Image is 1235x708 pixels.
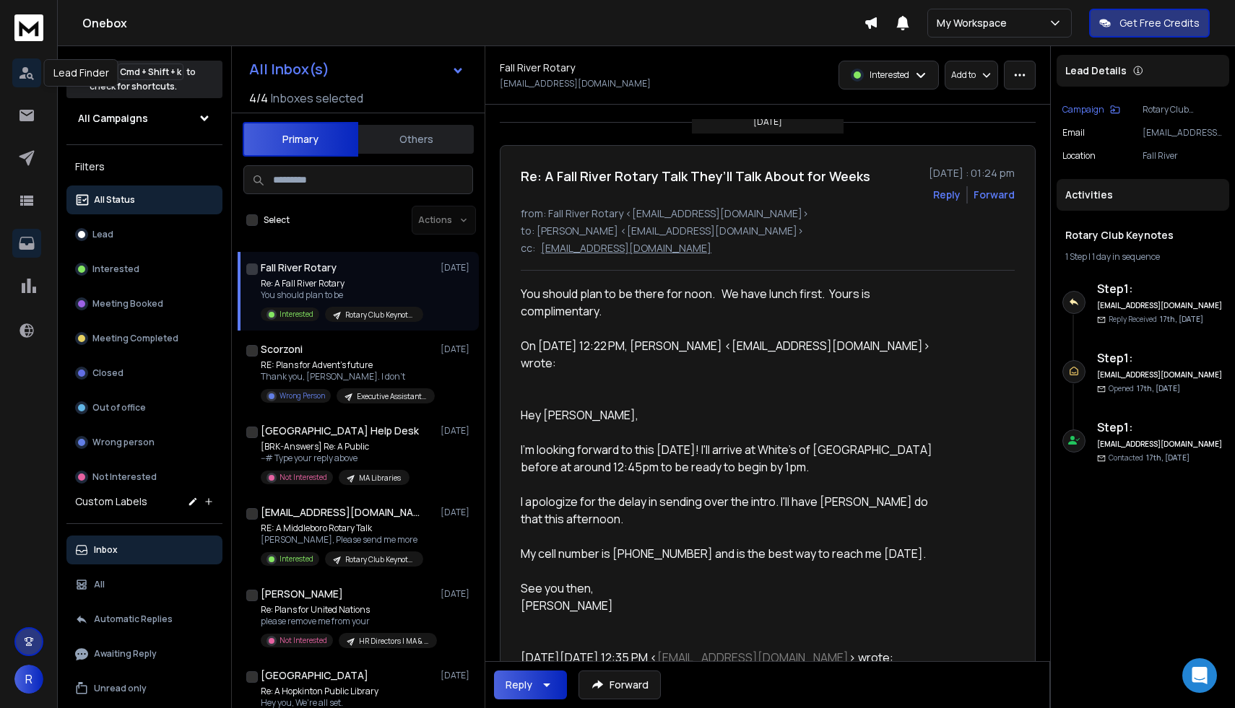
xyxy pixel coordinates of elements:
[1137,383,1180,393] span: 17th, [DATE]
[521,493,942,528] div: I apologize for the delay in sending over the intro. I'll have [PERSON_NAME] do that this afternoon.
[78,111,148,126] h1: All Campaigns
[521,406,942,424] div: Hey [PERSON_NAME],
[1160,314,1203,324] span: 17th, [DATE]
[521,166,870,186] h1: Re: A Fall River Rotary Talk They’ll Talk About for Weeks
[974,188,1015,202] div: Forward
[261,359,434,371] p: RE: Plans for Advent's future
[94,194,135,206] p: All Status
[92,263,139,275] p: Interested
[1109,453,1189,463] p: Contacted
[66,324,222,353] button: Meeting Completed
[1065,251,1221,263] div: |
[75,494,147,509] h3: Custom Labels
[92,471,157,483] p: Not Interested
[94,579,105,590] p: All
[870,69,909,81] p: Interested
[92,402,146,414] p: Out of office
[94,683,147,694] p: Unread only
[92,298,163,310] p: Meeting Booked
[66,536,222,564] button: Inbox
[82,14,864,32] h1: Onebox
[441,344,473,355] p: [DATE]
[279,635,327,646] p: Not Interested
[358,123,474,155] button: Others
[1062,127,1085,139] p: Email
[66,428,222,457] button: Wrong person
[359,636,428,647] p: HR Directors | MA & [GEOGRAPHIC_DATA] | 200-1000 employees
[238,55,476,84] button: All Inbox(s)
[1057,179,1229,211] div: Activities
[66,393,222,422] button: Out of office
[66,255,222,284] button: Interested
[1109,314,1203,325] p: Reply Received
[44,59,118,87] div: Lead Finder
[249,62,329,77] h1: All Inbox(s)
[1109,383,1180,394] p: Opened
[441,262,473,274] p: [DATE]
[261,278,423,289] p: Re: A Fall River Rotary
[66,359,222,388] button: Closed
[271,89,363,107] h3: Inboxes selected
[279,472,327,483] p: Not Interested
[521,206,1015,221] p: from: Fall River Rotary <[EMAIL_ADDRESS][DOMAIN_NAME]>
[66,674,222,703] button: Unread only
[578,670,661,699] button: Forward
[359,473,401,484] p: MA Libraries
[1097,280,1223,297] h6: Step 1 :
[94,613,173,625] p: Automatic Replies
[657,650,849,665] a: [EMAIL_ADDRESS][DOMAIN_NAME]
[1182,658,1217,693] div: Open Intercom Messenger
[66,570,222,599] button: All
[14,665,43,694] button: R
[261,441,409,453] p: [BRK-Answers] Re: A Public
[521,224,1015,238] p: to: [PERSON_NAME] <[EMAIL_ADDRESS][DOMAIN_NAME]>
[345,310,415,320] p: Rotary Club Keynotes
[1065,250,1087,263] span: 1 Step
[118,64,183,80] span: Cmd + Shift + k
[279,309,313,320] p: Interested
[1062,150,1096,162] p: location
[937,16,1013,30] p: My Workspace
[66,289,222,318] button: Meeting Booked
[261,616,434,627] p: please remove me from your
[261,424,419,438] h1: [GEOGRAPHIC_DATA] Help Desk
[261,289,423,301] p: You should plan to be
[441,507,473,518] p: [DATE]
[66,157,222,177] h3: Filters
[261,604,434,616] p: Re: Plans for United Nations
[500,78,651,89] p: [EMAIL_ADDRESS][DOMAIN_NAME]
[243,122,358,157] button: Primary
[1097,370,1223,380] h6: [EMAIL_ADDRESS][DOMAIN_NAME]
[506,678,532,692] div: Reply
[92,229,113,240] p: Lead
[521,580,942,597] div: See you then,
[1089,9,1210,38] button: Get Free Credits
[66,639,222,668] button: Awaiting Reply
[1062,104,1104,115] p: Campaign
[1097,419,1223,436] h6: Step 1 :
[92,367,123,379] p: Closed
[1143,127,1223,139] p: [EMAIL_ADDRESS][DOMAIN_NAME]
[66,104,222,133] button: All Campaigns
[441,670,473,681] p: [DATE]
[1065,228,1221,242] h1: Rotary Club Keynotes
[14,14,43,41] img: logo
[66,220,222,249] button: Lead
[279,390,325,401] p: Wrong Person
[1143,150,1223,162] p: Fall River
[521,241,535,255] p: cc:
[249,89,268,107] span: 4 / 4
[261,686,396,697] p: Re: A Hopkinton Public Library
[521,597,942,614] div: [PERSON_NAME]
[279,554,313,564] p: Interested
[1097,439,1223,450] h6: [EMAIL_ADDRESS][DOMAIN_NAME]
[1143,104,1223,115] p: Rotary Club Keynotes
[521,441,942,476] div: I'm looking forward to this [DATE]! I'll arrive at White's of [GEOGRAPHIC_DATA] before at around ...
[500,61,575,75] h1: Fall River Rotary
[753,116,782,128] p: [DATE]
[494,670,567,699] button: Reply
[1065,64,1127,78] p: Lead Details
[261,371,434,383] p: Thank you, [PERSON_NAME]. I don’t
[521,285,942,320] div: You should plan to be there for noon. We have lunch first. Yours is complimentary.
